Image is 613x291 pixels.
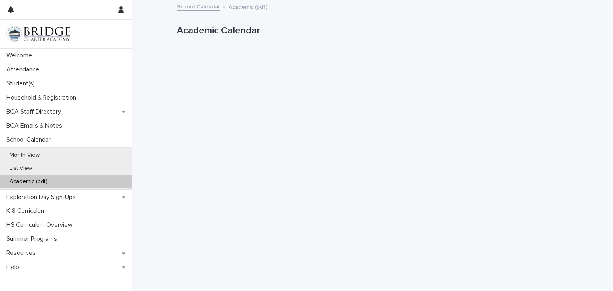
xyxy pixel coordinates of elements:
[3,193,82,201] p: Exploration Day Sign-Ups
[3,108,67,116] p: BCA Staff Directory
[3,235,63,243] p: Summer Programs
[6,26,70,42] img: V1C1m3IdTEidaUdm9Hs0
[177,2,220,11] a: School Calendar
[3,122,69,130] p: BCA Emails & Notes
[3,136,57,144] p: School Calendar
[3,52,38,59] p: Welcome
[3,249,42,257] p: Resources
[3,152,46,159] p: Month View
[229,2,267,11] p: Academic (pdf)
[3,80,41,87] p: Student(s)
[3,263,26,271] p: Help
[3,94,83,102] p: Household & Registration
[3,165,38,172] p: List View
[3,178,54,185] p: Academic (pdf)
[3,66,45,73] p: Attendance
[177,25,565,37] p: Academic Calendar
[3,207,52,215] p: K-8 Curriculum
[3,221,79,229] p: HS Curriculum Overview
